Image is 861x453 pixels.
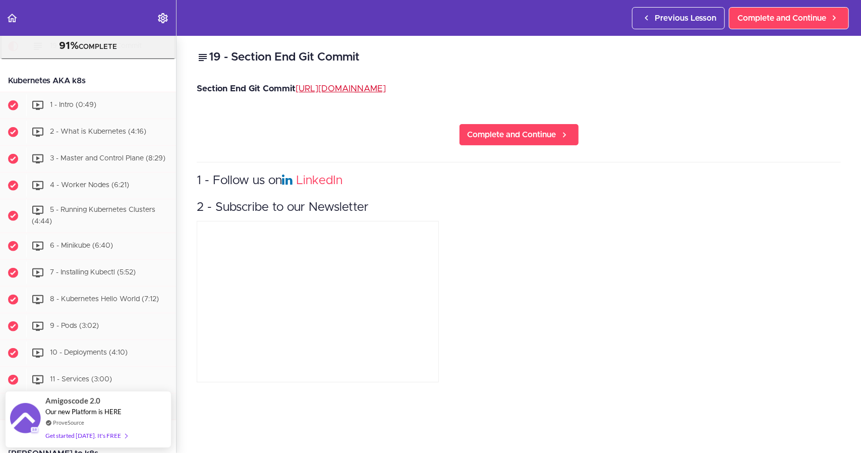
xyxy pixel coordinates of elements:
[10,403,40,436] img: provesource social proof notification image
[45,395,100,407] span: Amigoscode 2.0
[50,155,165,162] span: 3 - Master and Control Plane (8:29)
[468,129,556,141] span: Complete and Continue
[197,173,841,189] h3: 1 - Follow us on
[737,12,826,24] span: Complete and Continue
[53,418,84,427] a: ProveSource
[13,40,163,53] div: COMPLETE
[729,7,849,29] a: Complete and Continue
[655,12,716,24] span: Previous Lesson
[50,128,146,135] span: 2 - What is Kubernetes (4:16)
[296,175,342,187] a: LinkedIn
[296,84,386,93] a: [URL][DOMAIN_NAME]
[197,49,841,66] h2: 19 - Section End Git Commit
[197,199,841,216] h3: 2 - Subscribe to our Newsletter
[50,376,112,383] span: 11 - Services (3:00)
[59,41,79,51] span: 91%
[50,182,129,189] span: 4 - Worker Nodes (6:21)
[45,408,122,416] span: Our new Platform is HERE
[459,124,579,146] a: Complete and Continue
[6,12,18,24] svg: Back to course curriculum
[50,322,99,329] span: 9 - Pods (3:02)
[50,101,96,108] span: 1 - Intro (0:49)
[45,430,127,441] div: Get started [DATE]. It's FREE
[50,349,128,356] span: 10 - Deployments (4:10)
[32,206,155,225] span: 5 - Running Kubernetes Clusters (4:44)
[50,242,113,249] span: 6 - Minikube (6:40)
[50,269,136,276] span: 7 - Installing Kubectl (5:52)
[197,84,296,93] strong: Section End Git Commit
[157,12,169,24] svg: Settings Menu
[50,296,159,303] span: 8 - Kubernetes Hello World (7:12)
[632,7,725,29] a: Previous Lesson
